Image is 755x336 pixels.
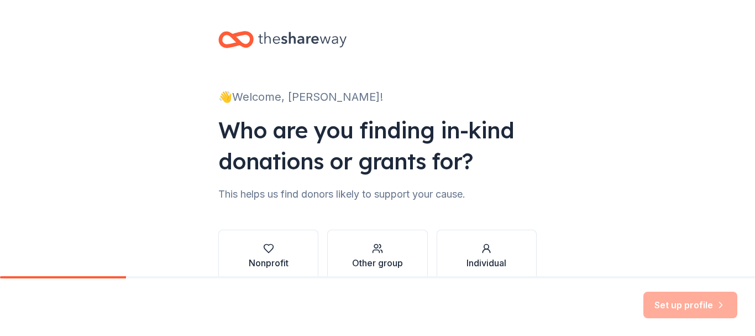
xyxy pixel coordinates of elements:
button: Nonprofit [218,230,318,283]
div: Other group [352,256,403,270]
button: Other group [327,230,427,283]
div: Individual [466,256,506,270]
div: Nonprofit [249,256,289,270]
div: 👋 Welcome, [PERSON_NAME]! [218,88,537,106]
div: This helps us find donors likely to support your cause. [218,185,537,203]
button: Individual [437,230,537,283]
div: Who are you finding in-kind donations or grants for? [218,115,537,177]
